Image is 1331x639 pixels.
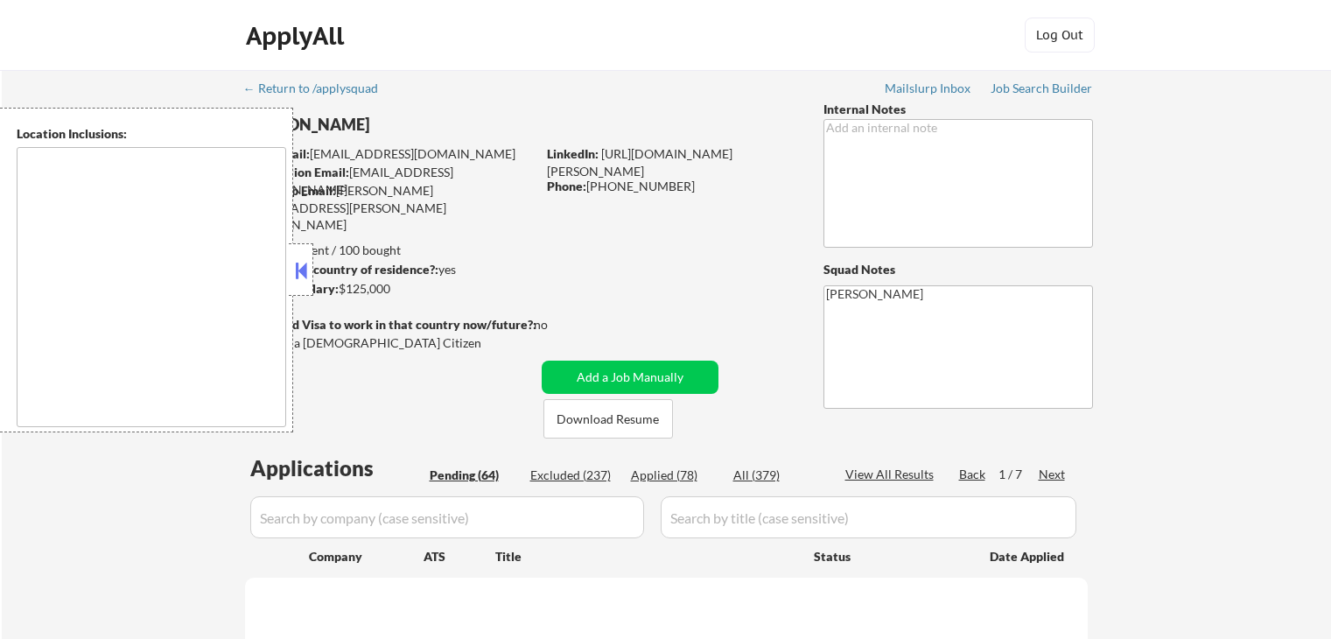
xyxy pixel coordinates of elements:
[245,317,536,332] strong: Will need Visa to work in that country now/future?:
[823,261,1093,278] div: Squad Notes
[244,262,438,277] strong: Can work in country of residence?:
[309,548,424,565] div: Company
[244,261,530,278] div: yes
[1025,18,1095,53] button: Log Out
[245,114,605,136] div: [PERSON_NAME]
[250,458,424,479] div: Applications
[1039,466,1067,483] div: Next
[243,82,395,95] div: ← Return to /applysquad
[547,146,599,161] strong: LinkedIn:
[547,146,732,179] a: [URL][DOMAIN_NAME][PERSON_NAME]
[245,182,536,234] div: [PERSON_NAME][EMAIL_ADDRESS][PERSON_NAME][DOMAIN_NAME]
[885,81,972,99] a: Mailslurp Inbox
[845,466,939,483] div: View All Results
[990,548,1067,565] div: Date Applied
[246,21,349,51] div: ApplyAll
[534,316,584,334] div: no
[17,125,286,143] div: Location Inclusions:
[998,466,1039,483] div: 1 / 7
[246,145,536,163] div: [EMAIL_ADDRESS][DOMAIN_NAME]
[814,540,964,572] div: Status
[246,164,536,198] div: [EMAIL_ADDRESS][DOMAIN_NAME]
[885,82,972,95] div: Mailslurp Inbox
[530,467,618,484] div: Excluded (237)
[542,361,718,394] button: Add a Job Manually
[823,101,1093,118] div: Internal Notes
[430,467,517,484] div: Pending (64)
[547,179,586,193] strong: Phone:
[631,467,718,484] div: Applied (78)
[959,466,987,483] div: Back
[244,280,536,298] div: $125,000
[991,82,1093,95] div: Job Search Builder
[495,548,797,565] div: Title
[250,496,644,538] input: Search by company (case sensitive)
[424,548,495,565] div: ATS
[547,178,795,195] div: [PHONE_NUMBER]
[733,467,821,484] div: All (379)
[244,242,536,259] div: 78 sent / 100 bought
[661,496,1076,538] input: Search by title (case sensitive)
[245,334,541,352] div: Yes, I am a [DEMOGRAPHIC_DATA] Citizen
[243,81,395,99] a: ← Return to /applysquad
[543,399,673,439] button: Download Resume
